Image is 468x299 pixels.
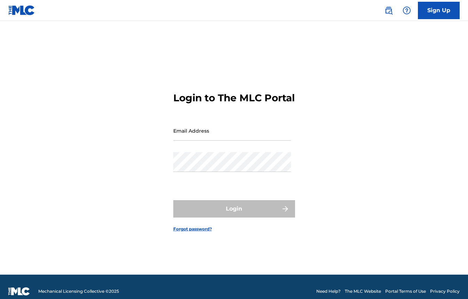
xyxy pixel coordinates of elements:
[403,6,411,15] img: help
[173,226,212,232] a: Forgot password?
[430,288,460,294] a: Privacy Policy
[382,3,396,17] a: Public Search
[384,6,393,15] img: search
[345,288,381,294] a: The MLC Website
[385,288,426,294] a: Portal Terms of Use
[316,288,341,294] a: Need Help?
[8,287,30,296] img: logo
[38,288,119,294] span: Mechanical Licensing Collective © 2025
[433,266,468,299] iframe: Chat Widget
[173,92,295,104] h3: Login to The MLC Portal
[400,3,414,17] div: Help
[418,2,460,19] a: Sign Up
[8,5,35,15] img: MLC Logo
